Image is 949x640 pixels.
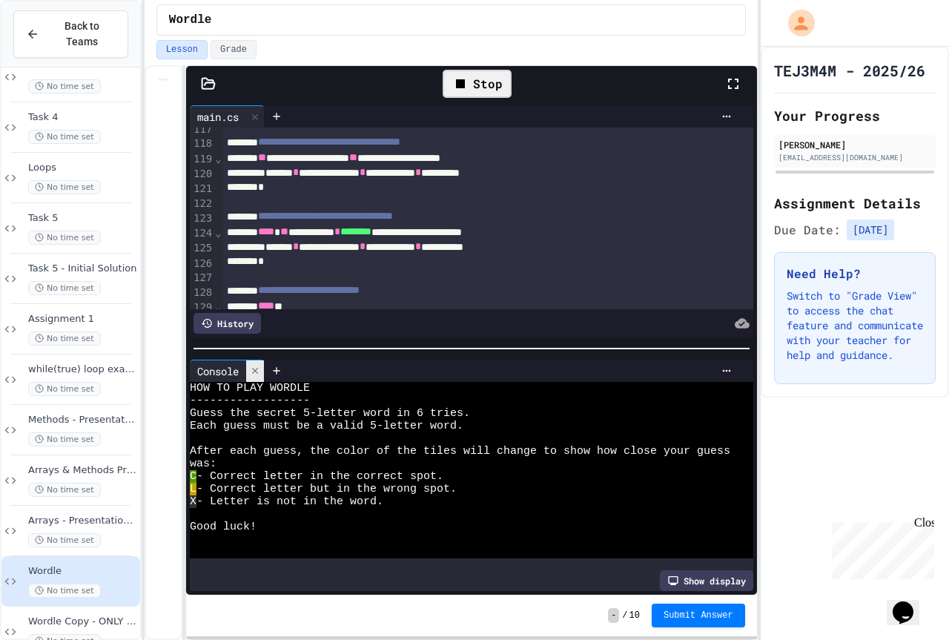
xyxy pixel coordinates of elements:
span: L [190,483,196,495]
span: Methods - Presentation [28,414,137,426]
div: My Account [773,6,819,40]
div: Stop [443,70,512,98]
span: / [622,610,627,621]
span: No time set [28,584,101,598]
div: main.cs [190,109,246,125]
div: 128 [190,286,214,300]
span: Guess the secret 5-letter word in 6 tries. [190,407,470,420]
span: 10 [629,610,640,621]
span: No time set [28,331,101,346]
span: - Letter is not in the word. [196,495,383,508]
iframe: chat widget [887,581,934,625]
span: was: [190,458,216,470]
span: C [190,470,196,483]
button: Grade [211,40,257,59]
div: 120 [190,167,214,182]
button: Submit Answer [652,604,745,627]
div: 117 [190,122,214,137]
div: main.cs [190,105,265,128]
h2: Your Progress [774,105,936,126]
span: Fold line [214,301,222,313]
h3: Need Help? [787,265,923,283]
span: Task 5 - Initial Solution [28,263,137,275]
span: Wordle [169,11,212,29]
span: Back to Teams [48,19,116,50]
span: Wordle Copy - ONLY TO SEE WHAT IT LOOKED LIKE AT THE START [28,616,137,628]
span: No time set [28,231,101,245]
span: - Correct letter in the correct spot. [196,470,443,483]
div: 127 [190,271,214,286]
span: Task 5 [28,212,137,225]
div: Console [190,363,246,379]
span: No time set [28,483,101,497]
span: No time set [28,432,101,446]
button: Back to Teams [13,10,128,58]
div: Chat with us now!Close [6,6,102,94]
div: 118 [190,136,214,151]
span: Arrays - Presentation - copy [28,515,137,527]
div: 121 [190,182,214,197]
div: 123 [190,211,214,226]
span: No time set [28,130,101,144]
p: Switch to "Grade View" to access the chat feature and communicate with your teacher for help and ... [787,288,923,363]
div: 119 [190,152,214,167]
span: No time set [28,180,101,194]
div: [PERSON_NAME] [778,138,931,151]
span: Task 4 [28,111,137,124]
span: X [190,495,196,508]
span: Each guess must be a valid 5-letter word. [190,420,463,432]
div: 129 [190,300,214,315]
span: Due Date: [774,221,841,239]
div: 125 [190,241,214,256]
span: No time set [28,533,101,547]
span: Fold line [214,227,222,239]
span: Good luck! [190,521,257,533]
span: [DATE] [847,220,894,240]
span: Arrays & Methods Practice [28,464,137,477]
span: HOW TO PLAY WORDLE [190,382,310,395]
div: Show display [660,570,753,591]
span: No time set [28,79,101,93]
button: Lesson [156,40,208,59]
span: Fold line [214,153,222,165]
span: Loops [28,162,137,174]
h2: Assignment Details [774,193,936,214]
span: while(true) loop example [28,363,137,376]
span: ------------------ [190,395,310,407]
h1: TEJ3M4M - 2025/26 [774,60,925,81]
span: Submit Answer [664,610,733,621]
div: 124 [190,226,214,241]
span: No time set [28,281,101,295]
div: History [194,313,261,334]
span: - Correct letter but in the wrong spot. [196,483,457,495]
span: No time set [28,382,101,396]
span: Wordle [28,565,137,578]
iframe: chat widget [826,516,934,579]
div: 126 [190,257,214,271]
div: Console [190,360,265,382]
div: [EMAIL_ADDRESS][DOMAIN_NAME] [778,152,931,163]
div: 122 [190,197,214,211]
span: After each guess, the color of the tiles will change to show how close your guess [190,445,730,458]
span: Assignment 1 [28,313,137,326]
span: - [608,608,619,623]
